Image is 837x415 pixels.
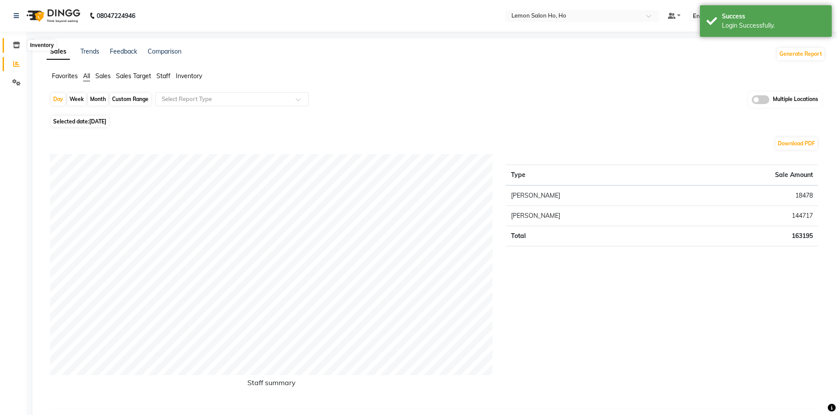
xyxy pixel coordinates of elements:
[176,72,202,80] span: Inventory
[506,185,678,206] td: [PERSON_NAME]
[773,95,818,104] span: Multiple Locations
[51,116,109,127] span: Selected date:
[156,72,170,80] span: Staff
[777,48,824,60] button: Generate Report
[506,226,678,246] td: Total
[506,206,678,226] td: [PERSON_NAME]
[678,185,818,206] td: 18478
[506,165,678,185] th: Type
[95,72,111,80] span: Sales
[678,226,818,246] td: 163195
[52,72,78,80] span: Favorites
[116,72,151,80] span: Sales Target
[148,47,181,55] a: Comparison
[678,206,818,226] td: 144717
[88,93,108,105] div: Month
[83,72,90,80] span: All
[678,165,818,185] th: Sale Amount
[110,93,151,105] div: Custom Range
[722,12,825,21] div: Success
[89,118,106,125] span: [DATE]
[28,40,56,51] div: Inventory
[80,47,99,55] a: Trends
[110,47,137,55] a: Feedback
[22,4,83,28] img: logo
[67,93,86,105] div: Week
[51,93,65,105] div: Day
[775,137,817,150] button: Download PDF
[50,379,493,390] h6: Staff summary
[722,21,825,30] div: Login Successfully.
[97,4,135,28] b: 08047224946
